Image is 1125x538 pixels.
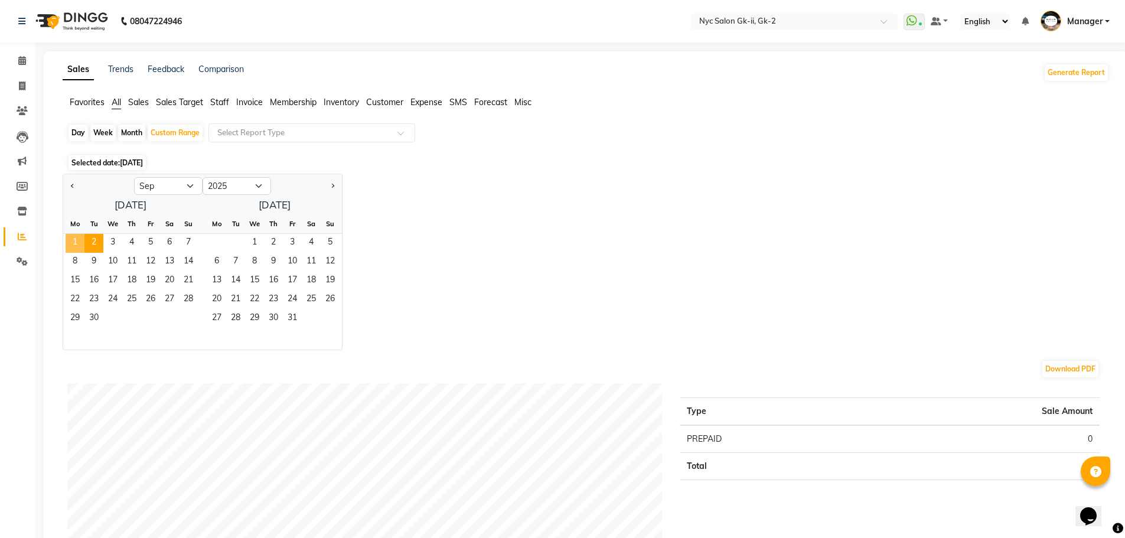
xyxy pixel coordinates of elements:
iframe: chat widget [1075,491,1113,526]
div: Tu [84,214,103,233]
span: 23 [84,291,103,309]
div: Thursday, September 4, 2025 [122,234,141,253]
div: Wednesday, September 10, 2025 [103,253,122,272]
a: Sales [63,59,94,80]
div: Thursday, October 16, 2025 [264,272,283,291]
div: Tuesday, October 14, 2025 [226,272,245,291]
div: Fr [283,214,302,233]
span: 26 [321,291,340,309]
div: Saturday, October 4, 2025 [302,234,321,253]
span: 7 [179,234,198,253]
span: 27 [160,291,179,309]
div: We [245,214,264,233]
div: Tuesday, September 16, 2025 [84,272,103,291]
div: Friday, October 31, 2025 [283,309,302,328]
div: Custom Range [148,125,203,141]
span: 24 [283,291,302,309]
span: 12 [141,253,160,272]
div: Day [69,125,88,141]
div: Saturday, October 11, 2025 [302,253,321,272]
span: 16 [264,272,283,291]
div: Month [118,125,145,141]
span: Expense [410,97,442,107]
div: Sunday, October 26, 2025 [321,291,340,309]
span: 17 [103,272,122,291]
div: Thursday, October 2, 2025 [264,234,283,253]
button: Download PDF [1042,361,1098,377]
a: Feedback [148,64,184,74]
span: Invoice [236,97,263,107]
span: 21 [226,291,245,309]
span: Manager [1067,15,1103,28]
span: 29 [245,309,264,328]
a: Comparison [198,64,244,74]
span: 1 [245,234,264,253]
span: SMS [449,97,467,107]
div: Tuesday, October 21, 2025 [226,291,245,309]
span: 1 [66,234,84,253]
div: Monday, September 1, 2025 [66,234,84,253]
span: 7 [226,253,245,272]
div: Mo [66,214,84,233]
span: Inventory [324,97,359,107]
button: Next month [328,177,337,195]
span: 11 [122,253,141,272]
span: 5 [141,234,160,253]
span: 4 [302,234,321,253]
span: 23 [264,291,283,309]
span: 3 [103,234,122,253]
div: Monday, September 29, 2025 [66,309,84,328]
span: 4 [122,234,141,253]
a: Trends [108,64,133,74]
div: Sunday, September 21, 2025 [179,272,198,291]
div: Thursday, October 9, 2025 [264,253,283,272]
span: 26 [141,291,160,309]
span: 31 [283,309,302,328]
span: 2 [264,234,283,253]
td: PREPAID [680,425,860,453]
div: Wednesday, October 29, 2025 [245,309,264,328]
div: Tuesday, September 23, 2025 [84,291,103,309]
div: Week [90,125,116,141]
div: Sunday, October 5, 2025 [321,234,340,253]
div: Saturday, September 13, 2025 [160,253,179,272]
div: Tuesday, October 7, 2025 [226,253,245,272]
div: Monday, October 6, 2025 [207,253,226,272]
span: 18 [302,272,321,291]
div: Tuesday, October 28, 2025 [226,309,245,328]
div: Friday, September 26, 2025 [141,291,160,309]
span: 3 [283,234,302,253]
span: Forecast [474,97,507,107]
div: Saturday, October 25, 2025 [302,291,321,309]
span: 14 [226,272,245,291]
span: Customer [366,97,403,107]
span: 20 [207,291,226,309]
span: Favorites [70,97,105,107]
button: Generate Report [1045,64,1108,81]
div: Friday, October 10, 2025 [283,253,302,272]
span: 13 [160,253,179,272]
td: Total [680,453,860,480]
div: Wednesday, September 17, 2025 [103,272,122,291]
span: Sales [128,97,149,107]
span: 28 [179,291,198,309]
span: All [112,97,121,107]
div: Th [122,214,141,233]
span: 16 [84,272,103,291]
div: Wednesday, October 22, 2025 [245,291,264,309]
div: Wednesday, September 24, 2025 [103,291,122,309]
div: Friday, September 12, 2025 [141,253,160,272]
img: Manager [1041,11,1061,31]
div: Tu [226,214,245,233]
span: Sales Target [156,97,203,107]
div: Th [264,214,283,233]
div: Thursday, September 25, 2025 [122,291,141,309]
button: Previous month [68,177,77,195]
td: 0 [860,425,1100,453]
span: 10 [103,253,122,272]
div: Saturday, October 18, 2025 [302,272,321,291]
span: Staff [210,97,229,107]
span: 27 [207,309,226,328]
span: 6 [160,234,179,253]
span: 24 [103,291,122,309]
